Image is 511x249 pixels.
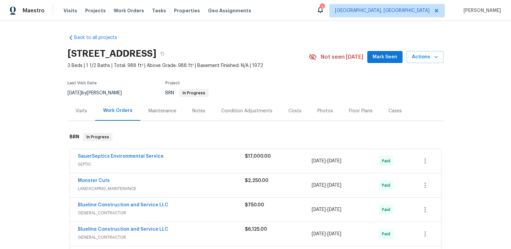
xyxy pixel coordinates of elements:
span: Mark Seen [373,53,397,61]
span: In Progress [84,134,112,140]
div: Work Orders [103,107,132,114]
div: Floor Plans [349,108,373,114]
span: [DATE] [312,232,326,236]
span: Paid [382,182,393,189]
span: [DATE] [312,207,326,212]
span: [GEOGRAPHIC_DATA], [GEOGRAPHIC_DATA] [335,7,429,14]
div: by [PERSON_NAME] [68,89,130,97]
span: [DATE] [312,159,326,163]
div: Cases [389,108,402,114]
span: $6,125.00 [245,227,267,232]
span: [DATE] [68,91,82,95]
a: Blueline Construction and Service LLC [78,203,168,207]
div: Condition Adjustments [221,108,272,114]
span: Paid [382,206,393,213]
span: Paid [382,158,393,164]
span: Tasks [152,8,166,13]
span: [DATE] [327,159,341,163]
span: - [312,231,341,237]
button: Mark Seen [367,51,403,63]
span: [DATE] [327,207,341,212]
a: SauerSeptics Environmental Service [78,154,164,159]
span: [DATE] [312,183,326,188]
div: 1 [320,4,324,11]
div: BRN In Progress [68,126,443,148]
button: Copy Address [156,48,168,60]
a: Monster Cuts [78,178,110,183]
span: Geo Assignments [208,7,251,14]
span: - [312,206,341,213]
div: Photos [317,108,333,114]
span: Visits [64,7,77,14]
span: Actions [412,53,438,61]
span: Work Orders [114,7,144,14]
span: [DATE] [327,183,341,188]
span: GENERAL_CONTRACTOR [78,210,245,216]
span: Properties [174,7,200,14]
div: Visits [76,108,87,114]
h2: [STREET_ADDRESS] [68,50,156,57]
span: Project [165,81,180,85]
span: [PERSON_NAME] [461,7,501,14]
span: [DATE] [327,232,341,236]
span: Not seen [DATE] [321,54,363,60]
span: Maestro [23,7,45,14]
span: LANDSCAPING_MAINTENANCE [78,185,245,192]
div: Costs [288,108,301,114]
div: Maintenance [148,108,176,114]
a: Blueline Construction and Service LLC [78,227,168,232]
span: Paid [382,231,393,237]
span: $2,250.00 [245,178,268,183]
span: - [312,182,341,189]
span: Projects [85,7,106,14]
span: $17,000.00 [245,154,271,159]
div: Notes [192,108,205,114]
span: In Progress [180,91,208,95]
span: BRN [165,91,209,95]
span: SEPTIC [78,161,245,168]
span: 3 Beds | 1 1/2 Baths | Total: 988 ft² | Above Grade: 988 ft² | Basement Finished: N/A | 1972 [68,62,309,69]
a: Back to all projects [68,34,131,41]
button: Actions [407,51,443,63]
span: - [312,158,341,164]
span: GENERAL_CONTRACTOR [78,234,245,241]
span: $750.00 [245,203,264,207]
span: Last Visit Date [68,81,97,85]
h6: BRN [70,133,79,141]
